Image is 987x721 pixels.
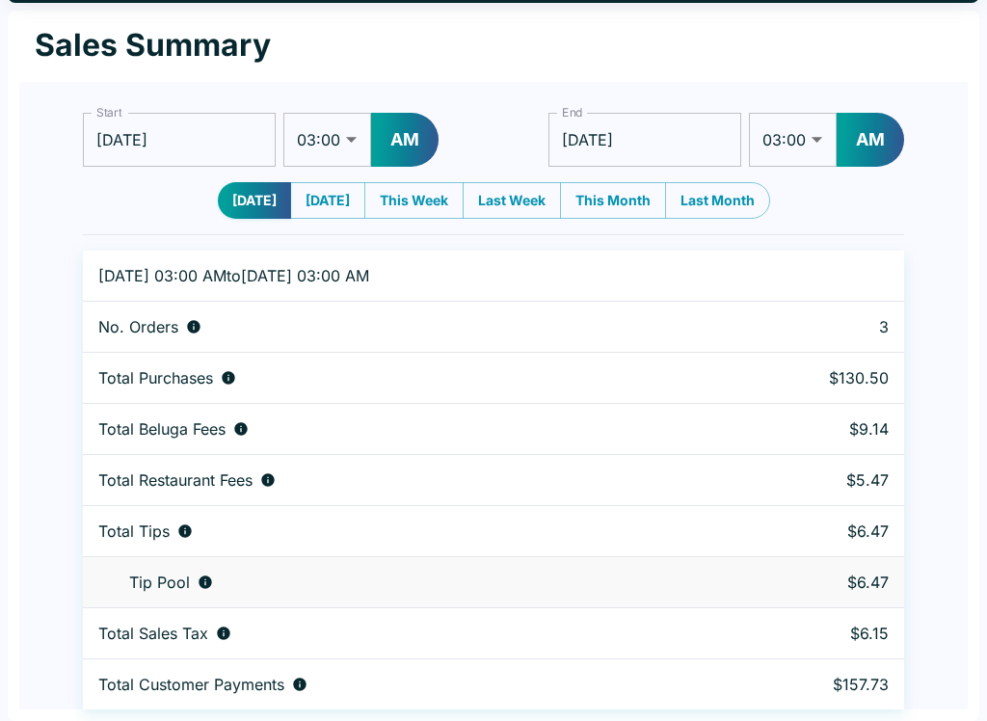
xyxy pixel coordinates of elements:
[218,182,291,219] button: [DATE]
[730,317,889,336] p: 3
[98,675,284,694] p: Total Customer Payments
[98,317,178,336] p: No. Orders
[83,113,276,167] input: Choose date, selected date is Oct 2, 2025
[560,182,666,219] button: This Month
[96,104,121,120] label: Start
[129,573,190,592] p: Tip Pool
[837,113,904,167] button: AM
[548,113,741,167] input: Choose date, selected date is Oct 3, 2025
[98,419,699,439] div: Fees paid by diners to Beluga
[35,26,271,65] h1: Sales Summary
[98,419,226,439] p: Total Beluga Fees
[730,419,889,439] p: $9.14
[730,368,889,387] p: $130.50
[98,368,699,387] div: Aggregate order subtotals
[98,317,699,336] div: Number of orders placed
[290,182,365,219] button: [DATE]
[98,675,699,694] div: Total amount paid for orders by diners
[730,675,889,694] p: $157.73
[371,113,439,167] button: AM
[98,470,699,490] div: Fees paid by diners to restaurant
[730,573,889,592] p: $6.47
[98,521,170,541] p: Total Tips
[98,624,208,643] p: Total Sales Tax
[98,266,699,285] p: [DATE] 03:00 AM to [DATE] 03:00 AM
[364,182,464,219] button: This Week
[98,470,253,490] p: Total Restaurant Fees
[730,521,889,541] p: $6.47
[730,624,889,643] p: $6.15
[562,104,583,120] label: End
[730,470,889,490] p: $5.47
[98,368,213,387] p: Total Purchases
[665,182,770,219] button: Last Month
[98,573,699,592] div: Tips unclaimed by a waiter
[98,521,699,541] div: Combined individual and pooled tips
[98,624,699,643] div: Sales tax paid by diners
[463,182,561,219] button: Last Week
